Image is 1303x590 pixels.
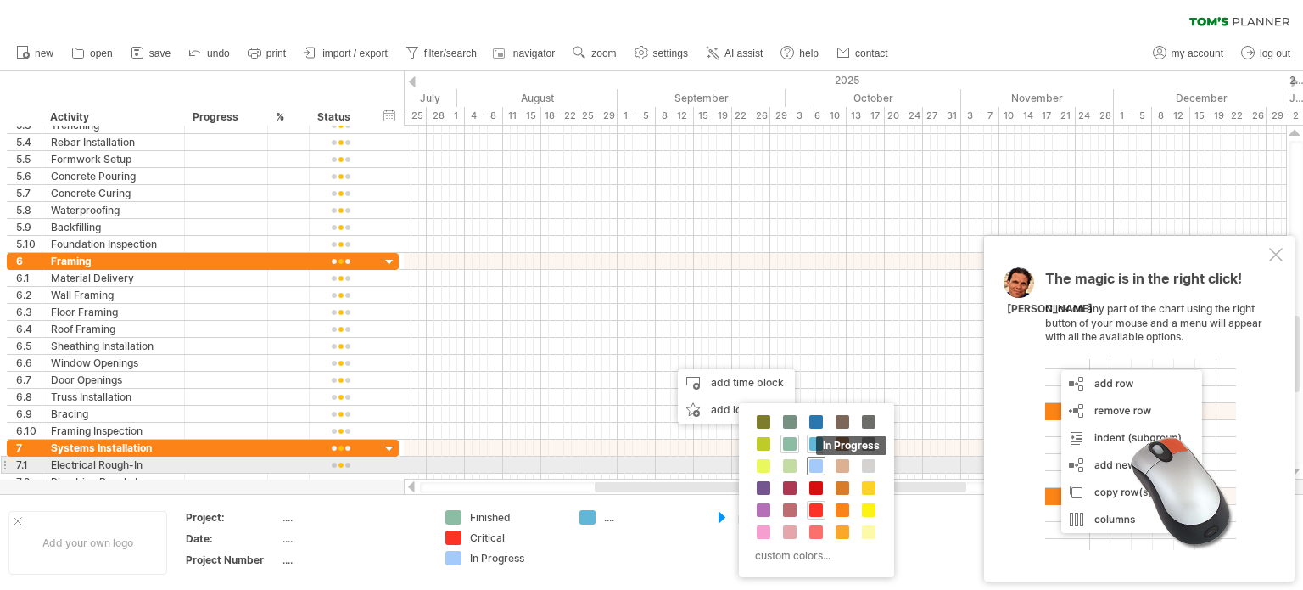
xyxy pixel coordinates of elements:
div: 8 - 12 [656,107,694,125]
div: .... [282,531,425,546]
a: contact [832,42,893,65]
div: Critical [470,531,562,545]
div: 20 - 24 [885,107,923,125]
div: .... [282,510,425,525]
span: The magic is in the right click! [1045,270,1242,295]
div: 6.1 [16,270,42,286]
span: help [799,48,819,59]
div: 5.5 [16,151,42,167]
div: Project: [186,510,279,525]
div: 6.5 [16,338,42,354]
div: 15 - 19 [694,107,732,125]
div: 6.9 [16,406,42,422]
div: 3 - 7 [961,107,999,125]
span: navigator [513,48,555,59]
div: 4 - 8 [465,107,503,125]
span: new [35,48,53,59]
div: Sheathing Installation [51,338,176,354]
div: 6.4 [16,321,42,337]
div: December 2025 [1114,89,1289,107]
div: add icon [678,396,795,424]
div: 6.7 [16,372,42,388]
div: 6.3 [16,304,42,320]
a: filter/search [401,42,482,65]
span: open [90,48,113,59]
div: September 2025 [618,89,786,107]
div: Floor Framing [51,304,176,320]
div: .... [604,510,696,525]
span: In Progress [816,436,886,455]
span: undo [207,48,230,59]
div: Material Delivery [51,270,176,286]
div: 22 - 26 [1228,107,1267,125]
div: 7.2 [16,474,42,490]
div: 21 - 25 [389,107,427,125]
span: filter/search [424,48,477,59]
div: 11 - 15 [503,107,541,125]
div: 27 - 31 [923,107,961,125]
div: 6.2 [16,287,42,303]
span: my account [1172,48,1223,59]
span: import / export [322,48,388,59]
div: Concrete Pouring [51,168,176,184]
div: Project Number [186,553,279,567]
div: Add your own logo [8,511,167,575]
div: Waterproofing [51,202,176,218]
span: print [266,48,286,59]
a: my account [1149,42,1228,65]
div: 5.9 [16,219,42,235]
div: 6 [16,253,42,269]
div: 6.8 [16,389,42,405]
div: .... [282,553,425,567]
a: help [776,42,824,65]
div: 7.1 [16,457,42,473]
div: 6.6 [16,355,42,371]
div: In Progress [470,551,562,565]
div: 18 - 22 [541,107,579,125]
div: Finished [470,510,562,525]
div: 1 - 5 [618,107,656,125]
a: settings [630,42,693,65]
div: Progress [193,109,258,126]
div: 28 - 1 [427,107,465,125]
div: 7 [16,440,42,456]
a: AI assist [702,42,768,65]
div: Framing [51,253,176,269]
div: 29 - 3 [770,107,808,125]
div: Bracing [51,406,176,422]
span: AI assist [724,48,763,59]
div: Rebar Installation [51,134,176,150]
div: 5.8 [16,202,42,218]
div: 8 - 12 [1152,107,1190,125]
div: 22 - 26 [732,107,770,125]
div: Date: [186,531,279,546]
div: 1 - 5 [1114,107,1152,125]
div: 6 - 10 [808,107,847,125]
div: 5.4 [16,134,42,150]
span: zoom [591,48,616,59]
a: zoom [568,42,621,65]
a: import / export [299,42,393,65]
div: Window Openings [51,355,176,371]
div: 6.10 [16,423,42,439]
span: settings [653,48,688,59]
div: Systems Installation [51,440,176,456]
div: Backfilling [51,219,176,235]
a: open [67,42,118,65]
div: 5.10 [16,236,42,252]
div: 17 - 21 [1037,107,1076,125]
div: Formwork Setup [51,151,176,167]
div: Concrete Curing [51,185,176,201]
a: new [12,42,59,65]
div: Electrical Rough-In [51,457,176,473]
span: log out [1260,48,1290,59]
div: Plumbing Rough-In [51,474,176,490]
div: Wall Framing [51,287,176,303]
a: navigator [490,42,560,65]
div: Framing Inspection [51,423,176,439]
div: 5.6 [16,168,42,184]
div: Status [317,109,362,126]
div: 15 - 19 [1190,107,1228,125]
div: [PERSON_NAME] [1007,302,1093,317]
a: log out [1237,42,1295,65]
